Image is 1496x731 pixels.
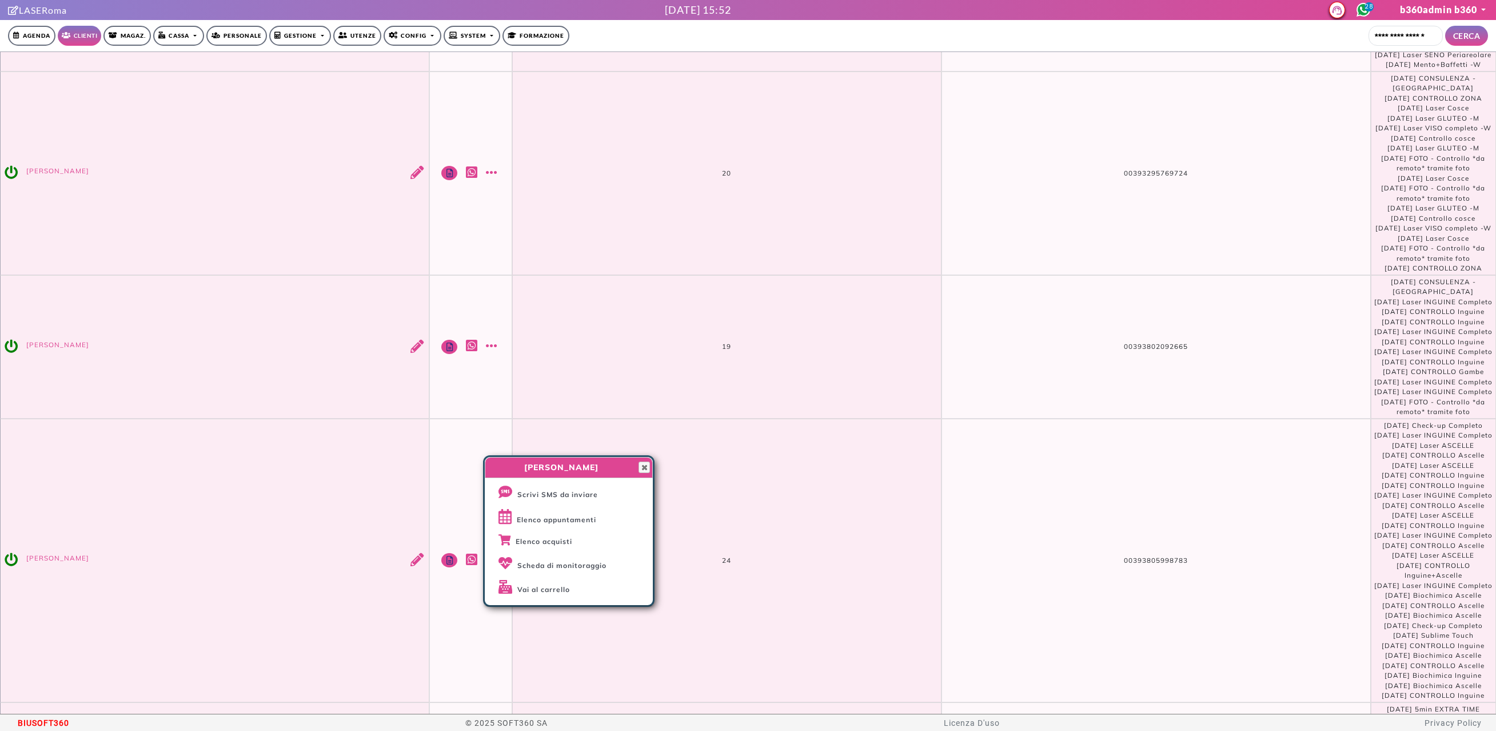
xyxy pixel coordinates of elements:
li: [DATE] CONTROLLO Inguine [1374,480,1493,491]
input: Cerca cliente... [1369,26,1443,46]
span: 19 [722,342,731,351]
span: Elenco appuntamenti [517,515,596,524]
li: [DATE] Laser GLUTEO -M [1374,143,1493,153]
li: [DATE] Laser ASCELLE [1374,440,1493,451]
li: [DATE] CONTROLLO Inguine [1374,521,1493,531]
a: Modifica [402,166,426,180]
li: [DATE] Mento+Baffetti -W [1374,59,1493,70]
a: [PERSON_NAME] [26,554,89,562]
a: Privacy Policy [1425,718,1482,728]
span: 3802092665 [1142,342,1188,351]
a: Formazione [502,26,569,46]
a: Clienti [58,26,101,46]
li: [DATE] Laser Cosce [1374,103,1493,113]
li: [DATE] Laser INGUINE Completo [1374,581,1493,591]
li: [DATE] Laser INGUINE Completo [1374,430,1493,440]
a: LASERoma [8,5,67,15]
a: [PERSON_NAME] [26,340,89,349]
a: Magaz. [103,26,151,46]
a: Modifica [402,340,426,354]
li: [DATE] Laser INGUINE Completo [1374,347,1493,357]
a: Modifica [402,553,426,567]
li: [DATE] CONTROLLO Ascelle [1374,500,1493,511]
a: Agenda [8,26,55,46]
a: SYSTEM [444,26,501,46]
a: Scheda di monitoraggio [493,553,645,577]
span: [PERSON_NAME] [493,462,629,474]
li: [DATE] CONTROLLO Inguine [1374,357,1493,367]
li: [DATE] CONTROLLO Gambe [1374,367,1493,377]
li: [DATE] CONTROLLO Inguine [1374,307,1493,317]
a: Note [441,340,457,354]
span: 3805998783 [1142,556,1188,565]
li: [DATE] CONTROLLO ZONA [1374,263,1493,273]
button: CERCA [1445,26,1489,46]
li: [DATE] CONTROLLO Inguine [1374,641,1493,651]
li: [DATE] CONTROLLO Ascelle [1374,661,1493,671]
li: [DATE] CONTROLLO ZONA [1374,93,1493,104]
a: Elenco appuntamenti [493,506,645,531]
li: [DATE] Controllo cosce [1374,213,1493,224]
li: [DATE] Check-up Completo [1374,420,1493,431]
span: 28 [1365,2,1374,11]
li: [DATE] Laser Cosce [1374,233,1493,244]
li: [DATE] Controllo cosce [1374,133,1493,144]
li: [DATE] Laser GLUTEO -M [1374,113,1493,124]
li: [DATE] Biochimica Ascelle [1374,610,1493,621]
li: [DATE] CONTROLLO Inguine [1374,470,1493,480]
a: Vai al carrello [493,577,645,601]
span: 3295769724 [1142,169,1188,177]
li: [DATE] CONSULENZA - [GEOGRAPHIC_DATA] [1374,73,1493,93]
li: [DATE] FOTO - Controllo *da remoto* tramite foto [1374,153,1493,173]
a: Scrivi SMS da inviare [493,482,645,506]
li: [DATE] CONTROLLO Inguine [1374,690,1493,701]
a: b360admin b360 [1400,4,1488,15]
span: 0039 [1124,556,1142,565]
li: [DATE] Laser INGUINE Completo [1374,377,1493,387]
li: [DATE] Biochimica Ascelle [1374,681,1493,691]
li: [DATE] Laser INGUINE Completo [1374,490,1493,500]
li: [DATE] Laser INGUINE Completo [1374,327,1493,337]
a: Mostra altro [486,339,500,352]
li: [DATE] CONTROLLO Inguine [1374,337,1493,347]
a: Utenze [333,26,381,46]
a: Whatsapp [466,339,480,352]
li: [DATE] Biochimica Inguine [1374,670,1493,681]
li: [DATE] Laser ASCELLE [1374,460,1493,471]
a: Personale [206,26,267,46]
a: Mostra altro [486,166,500,179]
span: Elenco acquisti [516,537,572,546]
span: Scrivi SMS da inviare [517,490,598,499]
li: [DATE] CONTROLLO Ascelle [1374,541,1493,551]
a: Cassa [153,26,204,46]
span: 24 [722,556,731,565]
li: [DATE] CONTROLLO Inguine+Ascelle [1374,561,1493,581]
a: Note [441,553,457,567]
li: [DATE] Laser INGUINE Completo [1374,530,1493,541]
li: [DATE] Laser ASCELLE [1374,550,1493,561]
li: [DATE] CONSULENZA - [GEOGRAPHIC_DATA] [1374,277,1493,297]
a: Gestione [269,26,332,46]
a: Config [384,26,441,46]
span: 0039 [1124,169,1142,177]
a: Note [441,166,457,180]
li: [DATE] CONTROLLO Ascelle [1374,450,1493,460]
li: [DATE] Laser INGUINE Completo [1374,297,1493,307]
a: Elenco acquisti [493,531,645,553]
li: [DATE] FOTO - Controllo *da remoto* tramite foto [1374,243,1493,263]
li: [DATE] Laser ASCELLE [1374,510,1493,521]
a: Whatsapp [466,166,480,179]
div: [DATE] 15:52 [665,2,731,18]
span: Scheda di monitoraggio [517,561,607,570]
span: 20 [722,169,731,177]
i: Clicca per andare alla pagina di firma [8,6,19,15]
li: [DATE] Laser INGUINE Completo [1374,387,1493,397]
li: [DATE] 5min EXTRA TIME [1374,704,1493,714]
li: [DATE] FOTO - Controllo *da remoto* tramite foto [1374,183,1493,203]
li: [DATE] CONTROLLO Inguine [1374,317,1493,327]
li: [DATE] FOTO - Controllo *da remoto* tramite foto [1374,397,1493,417]
li: [DATE] Biochimica Ascelle [1374,650,1493,661]
a: Licenza D'uso [944,718,1000,728]
a: [PERSON_NAME] [26,166,89,175]
li: [DATE] Laser SENO Periareolare [1374,50,1493,60]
